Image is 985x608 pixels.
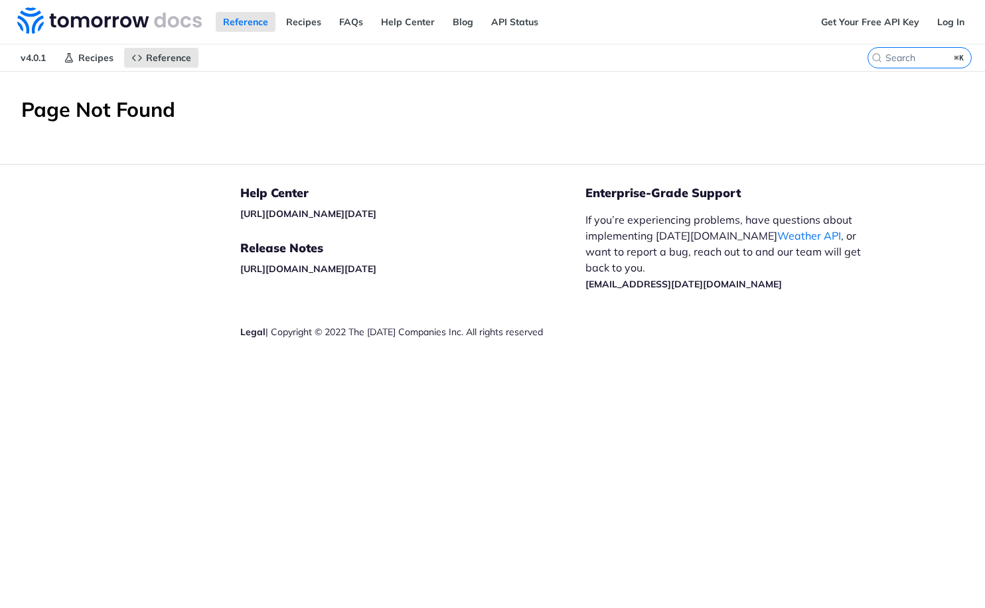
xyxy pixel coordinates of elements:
svg: Search [871,52,882,63]
a: Recipes [279,12,329,32]
div: | Copyright © 2022 The [DATE] Companies Inc. All rights reserved [240,325,585,339]
a: [URL][DOMAIN_NAME][DATE] [240,208,376,220]
h1: Page Not Found [21,98,964,121]
a: FAQs [332,12,370,32]
img: Tomorrow.io Weather API Docs [17,7,202,34]
a: Help Center [374,12,442,32]
a: Reference [216,12,275,32]
a: Recipes [56,48,121,68]
a: API Status [484,12,546,32]
a: [URL][DOMAIN_NAME][DATE] [240,263,376,275]
a: Get Your Free API Key [814,12,927,32]
a: Reference [124,48,198,68]
a: [EMAIL_ADDRESS][DATE][DOMAIN_NAME] [585,278,782,290]
h5: Enterprise-Grade Support [585,185,896,201]
span: v4.0.1 [13,48,53,68]
h5: Help Center [240,185,585,201]
span: Reference [146,52,191,64]
a: Log In [930,12,972,32]
span: Recipes [78,52,114,64]
a: Blog [445,12,481,32]
a: Legal [240,326,265,338]
p: If you’re experiencing problems, have questions about implementing [DATE][DOMAIN_NAME] , or want ... [585,212,875,291]
a: Weather API [777,229,841,242]
h5: Release Notes [240,240,585,256]
kbd: ⌘K [951,51,968,64]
